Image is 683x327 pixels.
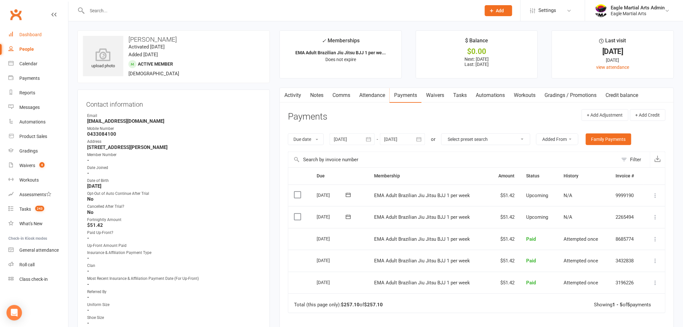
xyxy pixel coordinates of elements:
[485,5,512,16] button: Add
[558,57,668,64] div: [DATE]
[422,48,532,55] div: $0.00
[87,139,261,145] div: Address
[510,88,540,103] a: Workouts
[471,88,510,103] a: Automations
[374,236,470,242] span: EMA Adult Brazilian Jiu Jitsu BJJ 1 per week
[526,258,536,264] span: Paid
[87,250,261,256] div: Insurance & Affiliation Payment Type
[87,126,261,132] div: Mobile Number
[294,302,383,308] div: Total (this page only): of
[87,196,261,202] strong: No
[613,302,623,308] strong: 1 - 5
[317,277,347,287] div: [DATE]
[8,216,68,231] a: What's New
[19,206,31,212] div: Tasks
[87,315,261,321] div: Shoe Size
[128,52,158,58] time: Added [DATE]
[87,320,261,326] strong: -
[87,131,261,137] strong: 0433084100
[288,112,327,122] h3: Payments
[87,230,261,236] div: Paid Up-Front?
[87,307,261,313] strong: -
[526,214,548,220] span: Upcoming
[564,214,573,220] span: N/A
[87,294,261,300] strong: -
[19,76,40,81] div: Payments
[8,202,68,216] a: Tasks 243
[465,37,488,48] div: $ Balance
[630,156,641,163] div: Filter
[19,134,47,139] div: Product Sales
[138,61,173,67] span: Active member
[610,272,643,294] td: 3196226
[610,228,643,250] td: 8685774
[87,170,261,176] strong: -
[87,209,261,215] strong: No
[19,163,35,168] div: Waivers
[364,302,383,308] strong: $257.10
[87,165,261,171] div: Date Joined
[19,90,35,95] div: Reports
[39,162,45,168] span: 4
[8,187,68,202] a: Assessments
[586,133,631,145] a: Family Payments
[8,272,68,287] a: Class kiosk mode
[564,193,573,198] span: N/A
[19,277,48,282] div: Class check-in
[311,168,368,184] th: Due
[317,255,347,265] div: [DATE]
[630,109,666,121] button: + Add Credit
[8,129,68,144] a: Product Sales
[374,280,470,286] span: EMA Adult Brazilian Jiu Jitsu BJJ 1 per week
[317,234,347,244] div: [DATE]
[618,152,650,167] button: Filter
[526,236,536,242] span: Paid
[610,168,643,184] th: Invoice #
[489,185,520,206] td: $51.42
[536,133,578,145] button: Added From
[87,289,261,295] div: Referred By
[610,250,643,272] td: 3432838
[87,255,261,261] strong: -
[558,48,668,55] div: [DATE]
[87,263,261,269] div: Clan
[355,88,390,103] a: Attendance
[539,3,556,18] span: Settings
[489,272,520,294] td: $51.42
[8,258,68,272] a: Roll call
[8,42,68,57] a: People
[6,305,22,321] div: Open Intercom Messenger
[328,88,355,103] a: Comms
[489,250,520,272] td: $51.42
[8,173,68,187] a: Workouts
[35,206,44,211] span: 243
[601,88,643,103] a: Credit balance
[19,248,59,253] div: General attendance
[19,47,34,52] div: People
[83,36,264,43] h3: [PERSON_NAME]
[87,276,261,282] div: Most Recent Insurance & Affiliation Payment Date (For Up-Front)
[19,262,35,267] div: Roll call
[87,243,261,249] div: Up-Front Amount Paid
[449,88,471,103] a: Tasks
[610,206,643,228] td: 2265494
[595,4,608,17] img: thumb_image1738041739.png
[87,157,261,163] strong: -
[558,168,610,184] th: History
[317,190,347,200] div: [DATE]
[87,281,261,287] strong: -
[8,115,68,129] a: Automations
[611,11,665,16] div: Eagle Martial Arts
[19,105,40,110] div: Messages
[489,228,520,250] td: $51.42
[325,57,356,62] span: Does not expire
[322,37,360,48] div: Memberships
[86,98,261,108] h3: Contact information
[368,168,489,184] th: Membership
[19,221,43,226] div: What's New
[596,65,629,70] a: view attendance
[87,235,261,241] strong: -
[8,71,68,86] a: Payments
[8,86,68,100] a: Reports
[87,268,261,274] strong: -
